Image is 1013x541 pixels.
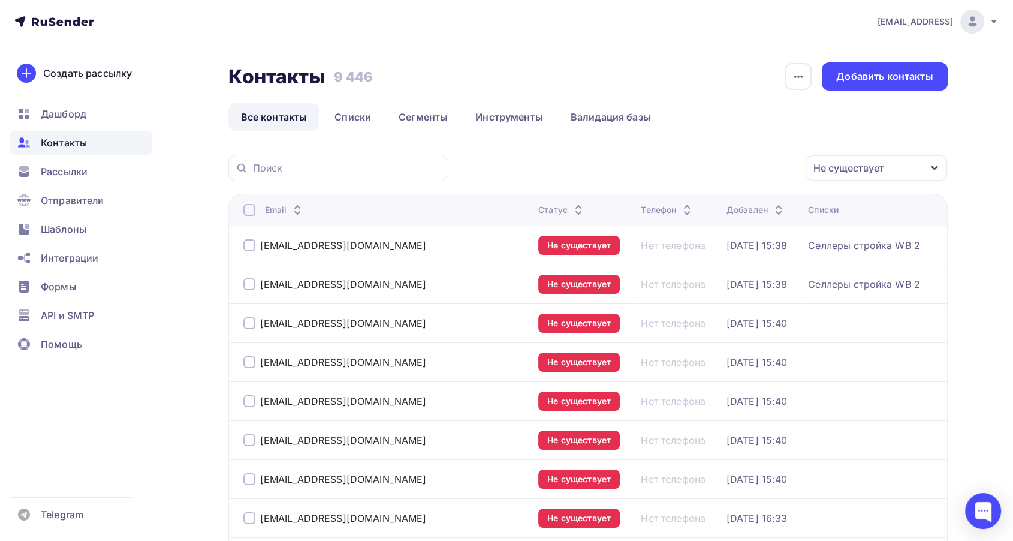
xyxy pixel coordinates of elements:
a: Инструменты [463,103,556,131]
a: [DATE] 15:40 [726,356,788,368]
div: Нет телефона [641,434,706,446]
a: Не существует [538,353,620,372]
a: Контакты [10,131,152,155]
span: API и SMTP [41,308,94,323]
span: [EMAIL_ADDRESS] [878,16,953,28]
a: [DATE] 15:40 [726,395,788,407]
div: Email [265,204,305,216]
a: [EMAIL_ADDRESS][DOMAIN_NAME] [260,356,427,368]
a: Селлеры стройка WB 2 [808,239,920,251]
a: Формы [10,275,152,299]
h2: Контакты [228,65,325,89]
div: Не существует [813,161,884,175]
span: Интеграции [41,251,98,265]
a: [DATE] 15:40 [726,317,788,329]
div: Создать рассылку [43,66,132,80]
a: Не существует [538,275,620,294]
input: Поиск [253,161,440,175]
a: [DATE] 15:40 [726,473,788,485]
a: Списки [322,103,384,131]
a: Дашборд [10,102,152,126]
a: [DATE] 16:33 [726,512,788,524]
div: Списки [808,204,839,216]
a: Нет телефона [641,278,706,290]
a: [DATE] 15:40 [726,434,788,446]
a: [DATE] 15:38 [726,278,788,290]
div: Телефон [641,204,694,216]
span: Формы [41,279,76,294]
a: [EMAIL_ADDRESS][DOMAIN_NAME] [260,317,427,329]
a: Не существует [538,314,620,333]
a: Нет телефона [641,395,706,407]
span: Telegram [41,507,83,522]
a: Нет телефона [641,356,706,368]
span: Отправители [41,193,104,208]
span: Помощь [41,337,82,351]
a: Не существует [538,509,620,528]
a: Не существует [538,236,620,255]
a: Рассылки [10,160,152,184]
h3: 9 446 [334,68,373,85]
span: Контакты [41,136,87,150]
a: Шаблоны [10,217,152,241]
a: Валидация базы [558,103,664,131]
a: Не существует [538,392,620,411]
a: Нет телефона [641,317,706,329]
button: Не существует [805,155,948,181]
a: [EMAIL_ADDRESS][DOMAIN_NAME] [260,473,427,485]
div: Добавлен [726,204,786,216]
div: Добавить контакты [836,70,933,83]
a: Нет телефона [641,512,706,524]
a: [EMAIL_ADDRESS][DOMAIN_NAME] [260,395,427,407]
a: Отправители [10,188,152,212]
a: [EMAIL_ADDRESS][DOMAIN_NAME] [260,239,427,251]
a: Нет телефона [641,473,706,485]
span: Дашборд [41,107,86,121]
a: Сегменты [386,103,460,131]
a: Не существует [538,431,620,450]
span: Шаблоны [41,222,86,236]
a: Нет телефона [641,239,706,251]
a: [EMAIL_ADDRESS][DOMAIN_NAME] [260,278,427,290]
a: [DATE] 15:38 [726,239,788,251]
a: [EMAIL_ADDRESS][DOMAIN_NAME] [260,434,427,446]
a: Селлеры стройка WB 2 [808,278,920,290]
a: Не существует [538,470,620,489]
a: [EMAIL_ADDRESS] [878,10,999,34]
a: [EMAIL_ADDRESS][DOMAIN_NAME] [260,512,427,524]
span: Рассылки [41,164,88,179]
div: Статус [538,204,586,216]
